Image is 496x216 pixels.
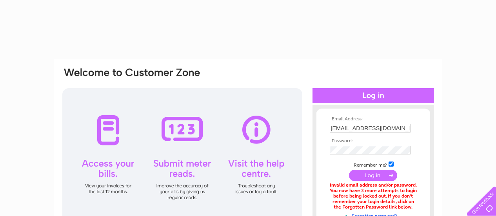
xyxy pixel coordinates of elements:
[328,138,419,144] th: Password:
[330,183,417,210] div: Invalid email address and/or password. You now have 3 more attempts to login before being locked ...
[349,170,397,181] input: Submit
[328,160,419,168] td: Remember me?
[328,116,419,122] th: Email Address:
